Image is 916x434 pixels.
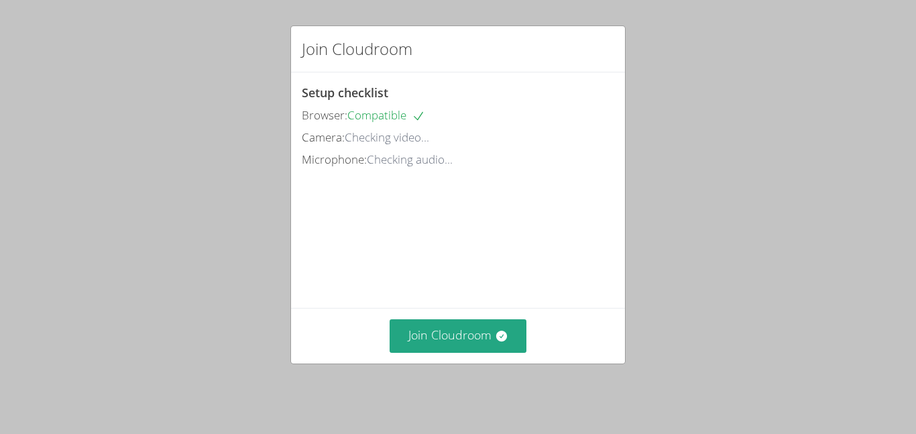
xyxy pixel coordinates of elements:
[302,129,345,145] span: Camera:
[367,152,453,167] span: Checking audio...
[302,85,388,101] span: Setup checklist
[347,107,425,123] span: Compatible
[302,152,367,167] span: Microphone:
[390,319,527,352] button: Join Cloudroom
[345,129,429,145] span: Checking video...
[302,107,347,123] span: Browser:
[302,37,412,61] h2: Join Cloudroom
